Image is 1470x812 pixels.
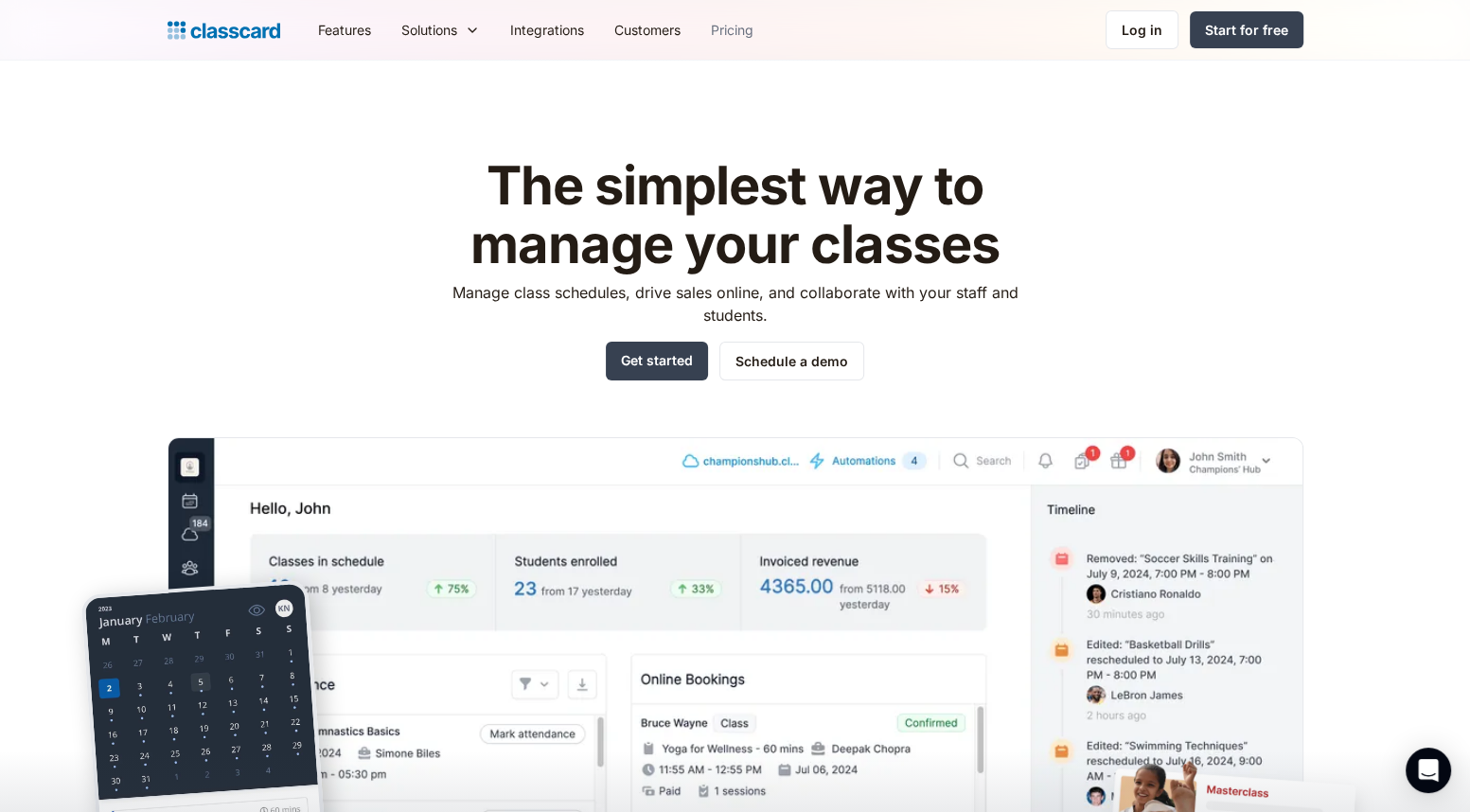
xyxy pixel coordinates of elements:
[719,342,864,380] a: Schedule a demo
[599,9,696,51] a: Customers
[303,9,386,51] a: Features
[386,9,495,51] div: Solutions
[401,20,457,40] div: Solutions
[495,9,599,51] a: Integrations
[434,157,1036,274] h1: The simplest way to manage your classes
[1106,10,1178,49] a: Log in
[1205,20,1288,40] div: Start for free
[168,17,280,44] a: home
[1122,20,1162,40] div: Log in
[434,281,1036,327] p: Manage class schedules, drive sales online, and collaborate with your staff and students.
[1406,748,1451,793] div: Open Intercom Messenger
[1190,11,1303,48] a: Start for free
[606,342,708,380] a: Get started
[696,9,769,51] a: Pricing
